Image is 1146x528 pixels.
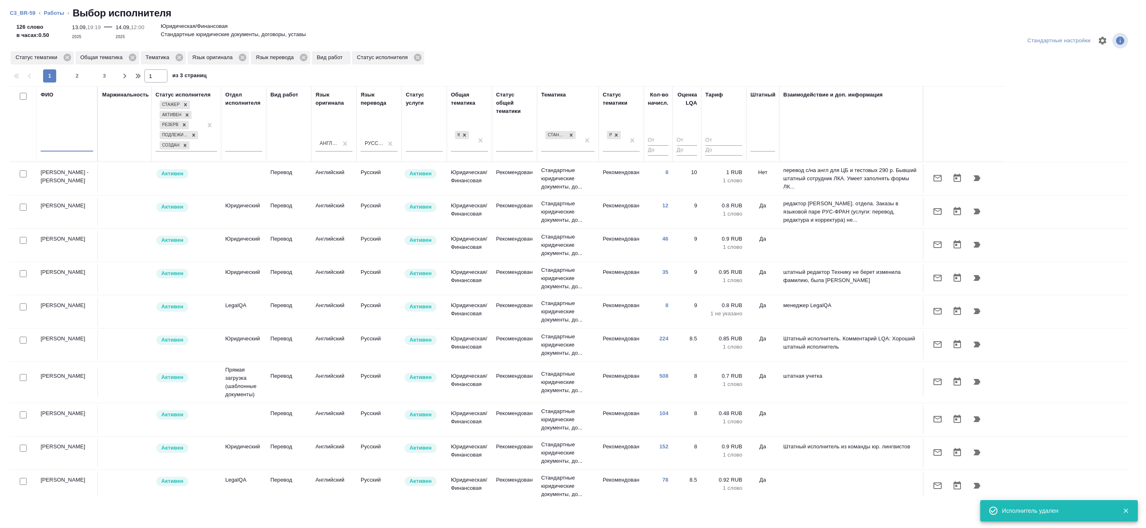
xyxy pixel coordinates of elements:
button: Отправить предложение о работе [928,476,947,496]
a: 104 [659,410,668,416]
input: До [648,145,668,156]
td: 9 [673,264,701,293]
p: Перевод [270,409,307,418]
p: Стандартные юридические документы, до... [541,166,595,191]
div: Создан [160,141,181,150]
td: Прямая загрузка (шаблонные документы) [221,362,266,403]
div: Юридическая/Финансовая [455,131,460,140]
p: Язык оригинала [192,53,236,62]
p: Активен [409,373,432,381]
td: Рекомендован [599,231,644,259]
div: Стажер, Активен, Резерв, Подлежит внедрению, Создан [159,100,191,110]
td: Рекомендован [492,438,537,467]
p: Перевод [270,443,307,451]
button: Открыть календарь загрузки [947,409,967,429]
p: 1 слово [705,380,742,388]
span: Посмотреть информацию [1112,33,1130,48]
p: штатная учетка [783,372,919,380]
td: Рекомендован [599,297,644,326]
td: 8 [673,405,701,434]
p: Стандартные юридические документы, до... [541,299,595,324]
td: Русский [357,331,402,359]
div: Рекомендован [607,131,612,140]
nav: breadcrumb [10,7,1136,20]
p: 0.9 RUB [705,235,742,243]
p: Активен [409,411,432,419]
input: От [648,135,668,146]
td: Юридическая/Финансовая [447,405,492,434]
p: 14.09, [116,24,131,30]
span: из 3 страниц [172,71,207,83]
td: Рекомендован [492,231,537,259]
td: Английский [311,164,357,193]
div: Взаимодействие и доп. информация [783,91,883,99]
button: Отправить предложение о работе [928,268,947,288]
p: 0.92 RUB [705,476,742,484]
a: 152 [659,443,668,450]
p: Активен [409,170,432,178]
p: Штатный исполнитель. Комментарий LQA: Хороший штатный исполнитель [783,335,919,351]
input: От [677,135,697,146]
div: Язык перевода [361,91,398,107]
td: Рекомендован [599,472,644,500]
p: Статус тематики [16,53,60,62]
td: Русский [357,297,402,326]
p: 1 не указано [705,310,742,318]
div: Рядовой исполнитель: назначай с учетом рейтинга [156,268,217,279]
td: Да [746,472,779,500]
li: ‹ [39,9,40,17]
div: Рядовой исполнитель: назначай с учетом рейтинга [156,409,217,420]
td: Рекомендован [599,197,644,226]
p: 1 RUB [705,168,742,177]
p: Активен [161,203,183,211]
p: Активен [161,269,183,278]
td: [PERSON_NAME] [37,368,98,397]
p: Активен [409,444,432,452]
button: Открыть календарь загрузки [947,202,967,221]
td: 9 [673,197,701,226]
button: Открыть календарь загрузки [947,268,967,288]
input: Выбери исполнителей, чтобы отправить приглашение на работу [20,478,27,485]
p: 1 слово [705,210,742,218]
span: Настроить таблицу [1093,31,1112,51]
p: Штатный исполнитель из команды юр. лингвистов [783,443,919,451]
p: Активен [161,170,183,178]
td: [PERSON_NAME] -[PERSON_NAME] [37,164,98,193]
div: Стандартные юридические документы, договоры, уставы [545,131,567,140]
a: 46 [662,236,668,242]
button: 2 [71,69,84,83]
p: Вид работ [317,53,345,62]
a: Работы [44,10,64,16]
button: 3 [98,69,111,83]
td: Русский [357,231,402,259]
td: [PERSON_NAME] [37,405,98,434]
p: перевод с/на англ для ЦБ и тестовых 290 р. Бывший штатный сотрудник ЛКА. Умеет заполнять формы ЛК... [783,166,919,191]
span: 2 [71,72,84,80]
div: Стажер [160,101,181,109]
td: Юридическая/Финансовая [447,231,492,259]
p: 12:00 [131,24,144,30]
button: Открыть календарь загрузки [947,443,967,462]
td: Юридический [221,438,266,467]
p: Перевод [270,168,307,177]
div: Стажер, Активен, Резерв, Подлежит внедрению, Создан [159,140,190,151]
p: Стандартные юридические документы, до... [541,474,595,498]
td: 9 [673,231,701,259]
div: Рядовой исполнитель: назначай с учетом рейтинга [156,202,217,213]
a: 12 [662,202,668,209]
td: Да [746,197,779,226]
a: 35 [662,269,668,275]
input: Выбери исполнителей, чтобы отправить приглашение на работу [20,170,27,177]
div: ФИО [41,91,53,99]
td: Юридический [221,264,266,293]
p: Активен [409,269,432,278]
td: Юридическая/Финансовая [447,438,492,467]
p: Активен [409,477,432,485]
p: Стандартные юридические документы, до... [541,266,595,291]
td: Русский [357,368,402,397]
span: 3 [98,72,111,80]
button: Отправить предложение о работе [928,235,947,255]
p: 13.09, [72,24,87,30]
td: Английский [311,297,357,326]
button: Открыть календарь загрузки [947,168,967,188]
